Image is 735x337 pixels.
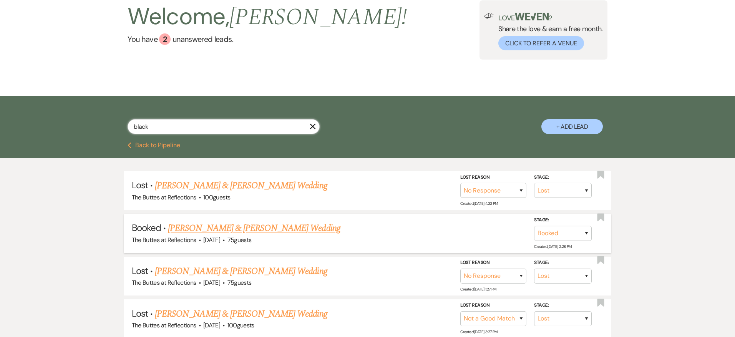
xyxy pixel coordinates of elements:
[132,265,148,277] span: Lost
[132,307,148,319] span: Lost
[128,0,407,33] h2: Welcome,
[460,329,497,334] span: Created: [DATE] 3:27 PM
[227,321,254,329] span: 100 guests
[534,301,592,310] label: Stage:
[132,236,196,244] span: The Buttes at Reflections
[203,193,230,201] span: 100 guests
[132,193,196,201] span: The Buttes at Reflections
[155,179,327,193] a: [PERSON_NAME] & [PERSON_NAME] Wedding
[203,236,220,244] span: [DATE]
[132,279,196,287] span: The Buttes at Reflections
[203,279,220,287] span: [DATE]
[498,36,584,50] button: Click to Refer a Venue
[484,13,494,19] img: loud-speaker-illustration.svg
[128,119,320,134] input: Search by name, event date, email address or phone number
[155,307,327,321] a: [PERSON_NAME] & [PERSON_NAME] Wedding
[132,179,148,191] span: Lost
[460,259,526,267] label: Lost Reason
[132,321,196,329] span: The Buttes at Reflections
[128,142,180,148] button: Back to Pipeline
[168,221,340,235] a: [PERSON_NAME] & [PERSON_NAME] Wedding
[159,33,171,45] div: 2
[203,321,220,329] span: [DATE]
[498,13,603,22] p: Love ?
[534,173,592,182] label: Stage:
[460,287,496,292] span: Created: [DATE] 1:27 PM
[541,119,603,134] button: + Add Lead
[460,201,498,206] span: Created: [DATE] 4:33 PM
[494,13,603,50] div: Share the love & earn a free month.
[515,13,549,20] img: weven-logo-green.svg
[128,33,407,45] a: You have 2 unanswered leads.
[534,244,571,249] span: Created: [DATE] 2:28 PM
[227,236,252,244] span: 75 guests
[460,301,526,310] label: Lost Reason
[534,259,592,267] label: Stage:
[227,279,252,287] span: 75 guests
[534,216,592,224] label: Stage:
[132,222,161,234] span: Booked
[460,173,526,182] label: Lost Reason
[155,264,327,278] a: [PERSON_NAME] & [PERSON_NAME] Wedding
